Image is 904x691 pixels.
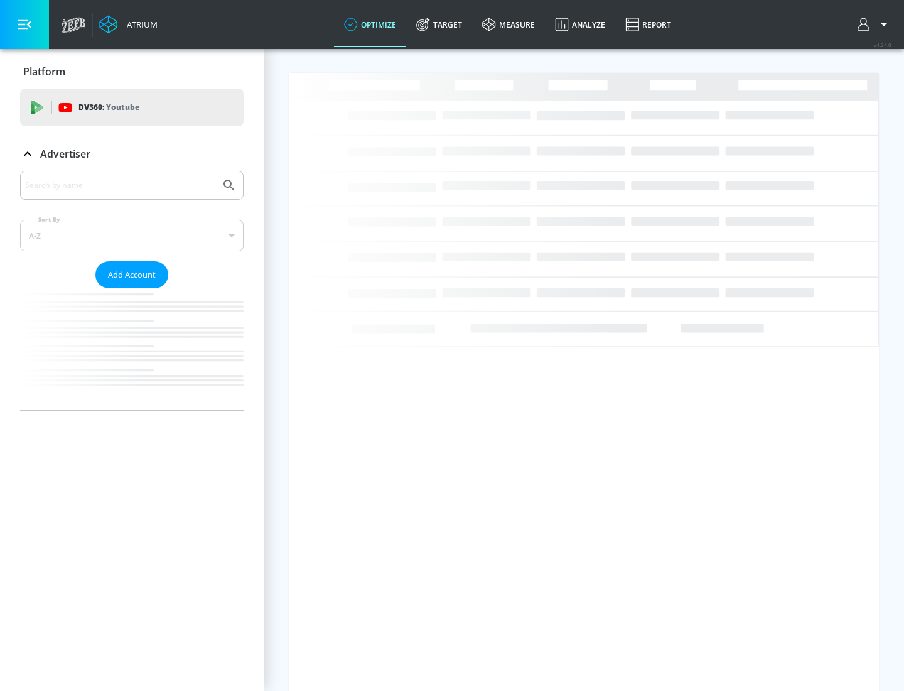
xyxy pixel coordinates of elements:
[99,15,158,34] a: Atrium
[25,177,215,193] input: Search by name
[334,2,406,47] a: optimize
[36,215,63,224] label: Sort By
[20,288,244,410] nav: list of Advertiser
[20,220,244,251] div: A-Z
[122,19,158,30] div: Atrium
[545,2,615,47] a: Analyze
[95,261,168,288] button: Add Account
[20,171,244,410] div: Advertiser
[874,41,891,48] span: v 4.24.0
[40,147,90,161] p: Advertiser
[20,54,244,89] div: Platform
[472,2,545,47] a: measure
[106,101,139,114] p: Youtube
[20,136,244,171] div: Advertiser
[78,101,139,114] p: DV360:
[406,2,472,47] a: Target
[108,268,156,282] span: Add Account
[615,2,681,47] a: Report
[20,89,244,126] div: DV360: Youtube
[23,65,65,79] p: Platform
